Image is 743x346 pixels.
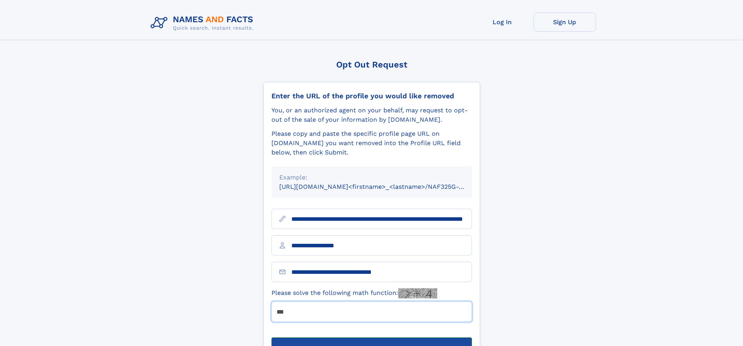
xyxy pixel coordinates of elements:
[271,106,472,124] div: You, or an authorized agent on your behalf, may request to opt-out of the sale of your informatio...
[271,92,472,100] div: Enter the URL of the profile you would like removed
[471,12,534,32] a: Log In
[534,12,596,32] a: Sign Up
[279,183,487,190] small: [URL][DOMAIN_NAME]<firstname>_<lastname>/NAF325G-xxxxxxxx
[147,12,260,34] img: Logo Names and Facts
[279,173,464,182] div: Example:
[271,288,437,298] label: Please solve the following math function:
[263,60,480,69] div: Opt Out Request
[271,129,472,157] div: Please copy and paste the specific profile page URL on [DOMAIN_NAME] you want removed into the Pr...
